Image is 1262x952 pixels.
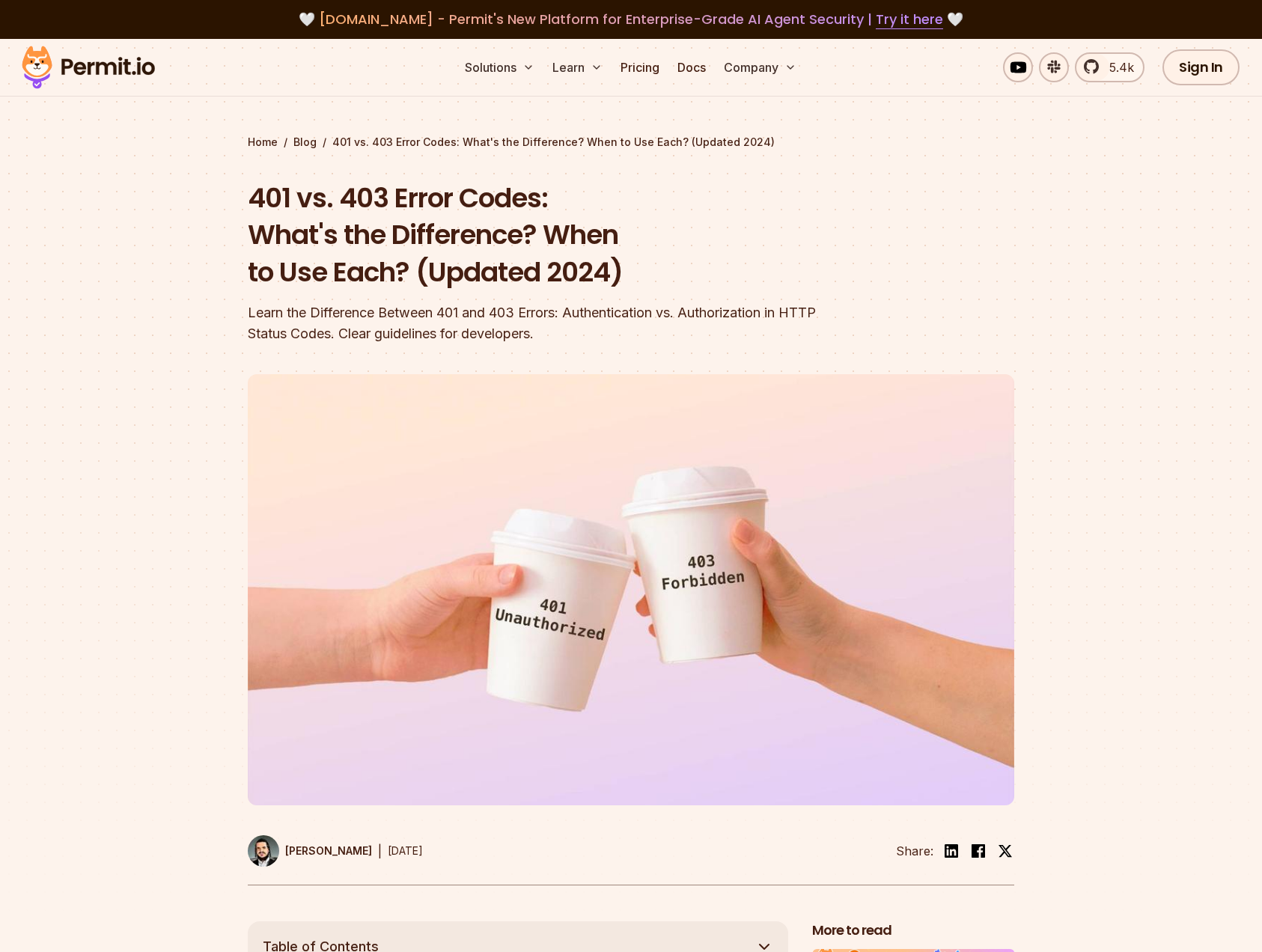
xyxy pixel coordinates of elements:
[876,10,943,29] a: Try it here
[285,843,372,858] p: [PERSON_NAME]
[1162,49,1240,85] a: Sign In
[248,835,372,867] a: [PERSON_NAME]
[248,835,279,867] img: Gabriel L. Manor
[293,135,317,150] a: Blog
[388,844,423,857] time: [DATE]
[1075,52,1144,82] a: 5.4k
[671,52,712,82] a: Docs
[615,52,665,82] a: Pricing
[248,180,823,291] h1: 401 vs. 403 Error Codes: What's the Difference? When to Use Each? (Updated 2024)
[378,842,382,860] div: |
[942,842,960,860] img: linkedin
[15,42,162,93] img: Permit logo
[459,52,540,82] button: Solutions
[248,135,278,150] a: Home
[319,10,943,28] span: [DOMAIN_NAME] - Permit's New Platform for Enterprise-Grade AI Agent Security |
[812,921,1014,940] h2: More to read
[896,842,933,860] li: Share:
[546,52,609,82] button: Learn
[248,374,1014,805] img: 401 vs. 403 Error Codes: What's the Difference? When to Use Each? (Updated 2024)
[998,843,1013,858] img: twitter
[718,52,802,82] button: Company
[248,302,823,344] div: Learn the Difference Between 401 and 403 Errors: Authentication vs. Authorization in HTTP Status ...
[248,135,1014,150] div: / /
[969,842,987,860] img: facebook
[36,9,1226,30] div: 🤍 🤍
[1100,58,1134,76] span: 5.4k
